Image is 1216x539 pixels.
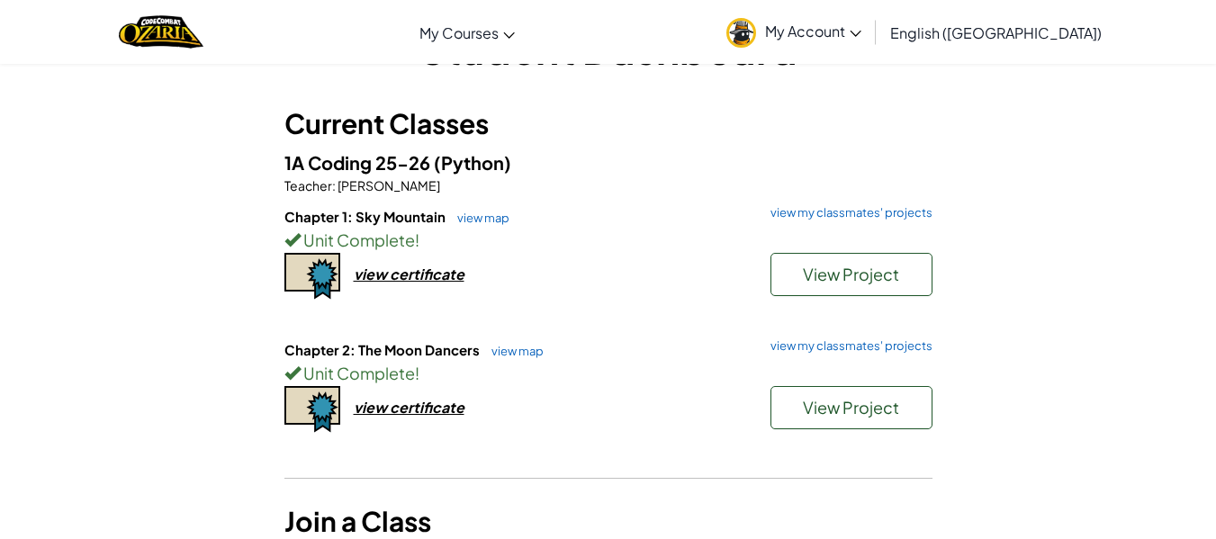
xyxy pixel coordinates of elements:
[332,177,336,193] span: :
[881,8,1111,57] a: English ([GEOGRAPHIC_DATA])
[726,18,756,48] img: avatar
[354,398,464,417] div: view certificate
[415,363,419,383] span: !
[765,22,861,40] span: My Account
[119,13,203,50] img: Home
[770,253,932,296] button: View Project
[434,151,511,174] span: (Python)
[770,386,932,429] button: View Project
[284,208,448,225] span: Chapter 1: Sky Mountain
[284,341,482,358] span: Chapter 2: The Moon Dancers
[284,386,340,433] img: certificate-icon.png
[301,363,415,383] span: Unit Complete
[410,8,524,57] a: My Courses
[354,265,464,283] div: view certificate
[284,265,464,283] a: view certificate
[761,340,932,352] a: view my classmates' projects
[761,207,932,219] a: view my classmates' projects
[284,103,932,144] h3: Current Classes
[284,151,434,174] span: 1A Coding 25-26
[284,177,332,193] span: Teacher
[336,177,440,193] span: [PERSON_NAME]
[717,4,870,60] a: My Account
[482,344,544,358] a: view map
[419,23,499,42] span: My Courses
[119,13,203,50] a: Ozaria by CodeCombat logo
[890,23,1102,42] span: English ([GEOGRAPHIC_DATA])
[301,229,415,250] span: Unit Complete
[803,264,899,284] span: View Project
[284,398,464,417] a: view certificate
[284,253,340,300] img: certificate-icon.png
[803,397,899,418] span: View Project
[415,229,419,250] span: !
[448,211,509,225] a: view map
